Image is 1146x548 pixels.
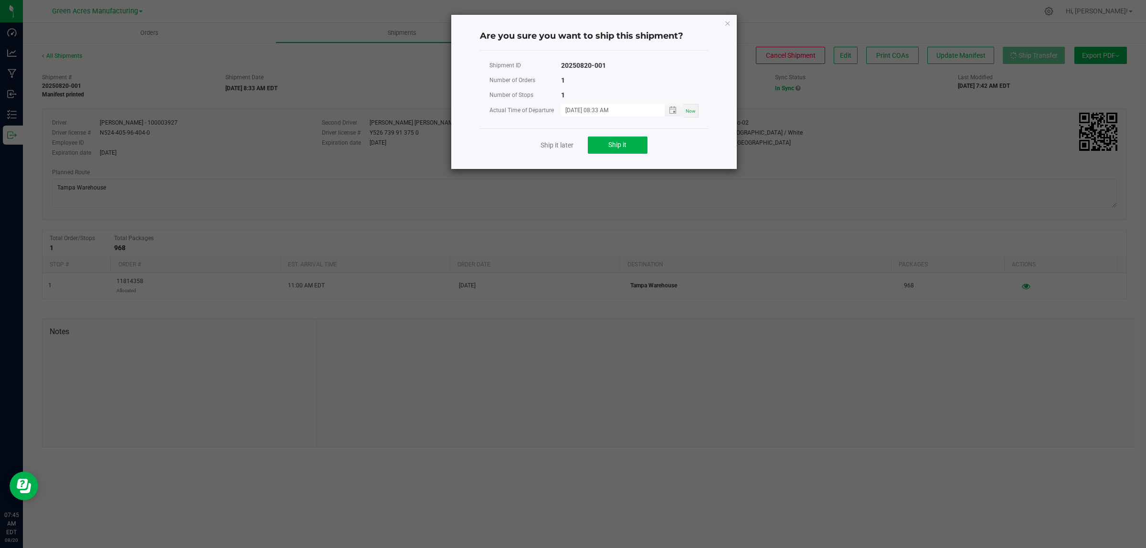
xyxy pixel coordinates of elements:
[489,89,561,101] div: Number of Stops
[480,30,708,42] h4: Are you sure you want to ship this shipment?
[608,141,626,148] span: Ship it
[665,104,683,116] span: Toggle popup
[561,74,565,86] div: 1
[489,60,561,72] div: Shipment ID
[10,472,38,500] iframe: Resource center
[588,137,647,154] button: Ship it
[686,108,696,114] span: Now
[489,74,561,86] div: Number of Orders
[561,104,655,116] input: MM/dd/yyyy HH:MM a
[489,105,561,116] div: Actual Time of Departure
[724,17,731,29] button: Close
[541,140,573,150] a: Ship it later
[561,89,565,101] div: 1
[561,60,606,72] div: 20250820-001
